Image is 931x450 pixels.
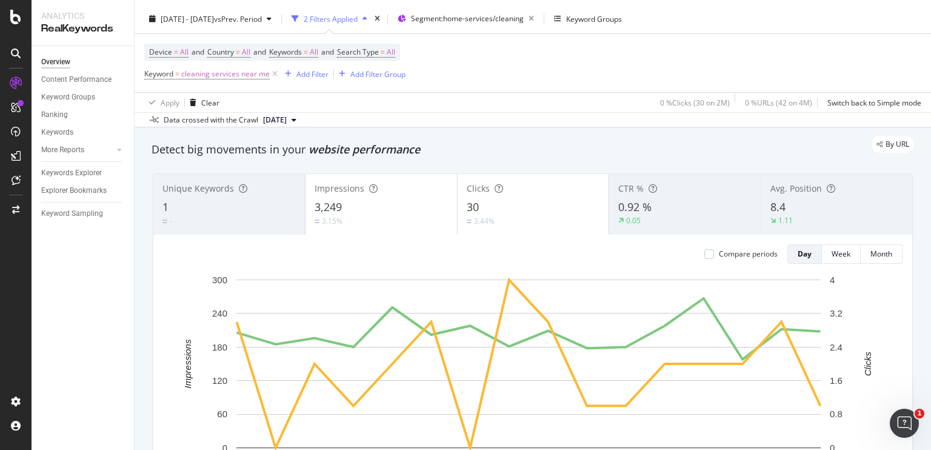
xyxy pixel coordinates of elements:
[41,167,125,180] a: Keywords Explorer
[41,207,125,220] a: Keyword Sampling
[41,91,125,104] a: Keyword Groups
[770,200,786,214] span: 8.4
[182,339,193,388] text: Impressions
[618,183,644,194] span: CTR %
[372,13,382,25] div: times
[161,98,179,108] div: Apply
[387,44,395,61] span: All
[830,275,835,285] text: 4
[41,10,124,22] div: Analytics
[287,9,372,29] button: 2 Filters Applied
[823,93,921,112] button: Switch back to Simple mode
[41,207,103,220] div: Keyword Sampling
[334,67,405,81] button: Add Filter Group
[310,44,318,61] span: All
[827,98,921,108] div: Switch back to Simple mode
[144,93,179,112] button: Apply
[41,126,125,139] a: Keywords
[149,47,172,57] span: Device
[41,109,68,121] div: Ranking
[162,183,234,194] span: Unique Keywords
[886,141,909,148] span: By URL
[269,47,302,57] span: Keywords
[236,47,240,57] span: =
[304,47,308,57] span: =
[175,69,179,79] span: =
[192,47,204,57] span: and
[467,220,472,223] img: Equal
[566,14,622,24] div: Keyword Groups
[296,69,329,79] div: Add Filter
[315,220,319,223] img: Equal
[890,409,919,438] iframe: Intercom live chat
[170,216,172,226] div: -
[778,215,793,226] div: 1.11
[830,375,843,386] text: 1.6
[393,9,539,29] button: Segment:home-services/cleaning
[304,14,358,24] div: 2 Filters Applied
[660,98,730,108] div: 0 % Clicks ( 30 on 2M )
[258,113,301,127] button: [DATE]
[201,98,219,108] div: Clear
[549,9,627,29] button: Keyword Groups
[830,342,843,352] text: 2.4
[872,136,914,153] div: legacy label
[830,308,843,318] text: 3.2
[832,249,850,259] div: Week
[41,184,125,197] a: Explorer Bookmarks
[41,22,124,36] div: RealKeywords
[474,216,495,226] div: 3.44%
[915,409,924,418] span: 1
[185,93,219,112] button: Clear
[41,109,125,121] a: Ranking
[253,47,266,57] span: and
[321,47,334,57] span: and
[214,14,262,24] span: vs Prev. Period
[41,144,113,156] a: More Reports
[618,200,652,214] span: 0.92 %
[161,14,214,24] span: [DATE] - [DATE]
[719,249,778,259] div: Compare periods
[263,115,287,126] span: 2025 Sep. 1st
[164,115,258,126] div: Data crossed with the Crawl
[41,56,125,69] a: Overview
[830,409,843,419] text: 0.8
[212,275,227,285] text: 300
[467,183,490,194] span: Clicks
[315,183,364,194] span: Impressions
[41,73,125,86] a: Content Performance
[181,65,270,82] span: cleaning services near me
[745,98,812,108] div: 0 % URLs ( 42 on 4M )
[174,47,178,57] span: =
[870,249,892,259] div: Month
[212,375,227,386] text: 120
[467,200,479,214] span: 30
[770,183,822,194] span: Avg. Position
[217,409,227,419] text: 60
[337,47,379,57] span: Search Type
[798,249,812,259] div: Day
[822,244,861,264] button: Week
[350,69,405,79] div: Add Filter Group
[41,144,84,156] div: More Reports
[787,244,822,264] button: Day
[411,13,524,24] span: Segment: home-services/cleaning
[41,73,112,86] div: Content Performance
[212,308,227,318] text: 240
[41,56,70,69] div: Overview
[162,220,167,223] img: Equal
[207,47,234,57] span: Country
[280,67,329,81] button: Add Filter
[315,200,342,214] span: 3,249
[212,342,227,352] text: 180
[861,244,903,264] button: Month
[144,9,276,29] button: [DATE] - [DATE]vsPrev. Period
[322,216,342,226] div: 3.15%
[180,44,189,61] span: All
[626,215,641,226] div: 0.05
[863,351,873,375] text: Clicks
[242,44,250,61] span: All
[144,69,173,79] span: Keyword
[41,167,102,180] div: Keywords Explorer
[41,126,73,139] div: Keywords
